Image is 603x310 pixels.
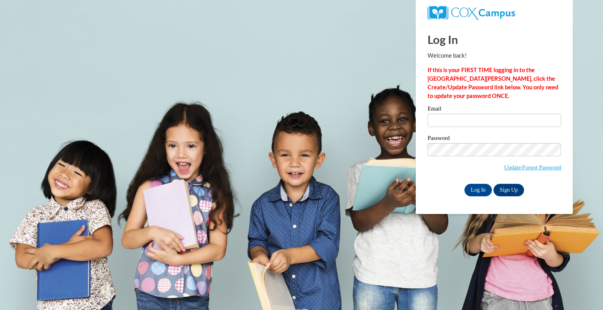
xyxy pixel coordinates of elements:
strong: If this is your FIRST TIME logging in to the [GEOGRAPHIC_DATA][PERSON_NAME], click the Create/Upd... [428,67,558,99]
a: Update/Forgot Password [504,164,561,170]
h1: Log In [428,31,561,47]
p: Welcome back! [428,51,561,60]
input: Log In [464,184,492,196]
a: COX Campus [428,9,515,16]
label: Password [428,135,561,143]
a: Sign Up [493,184,524,196]
label: Email [428,106,561,114]
img: COX Campus [428,6,515,20]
